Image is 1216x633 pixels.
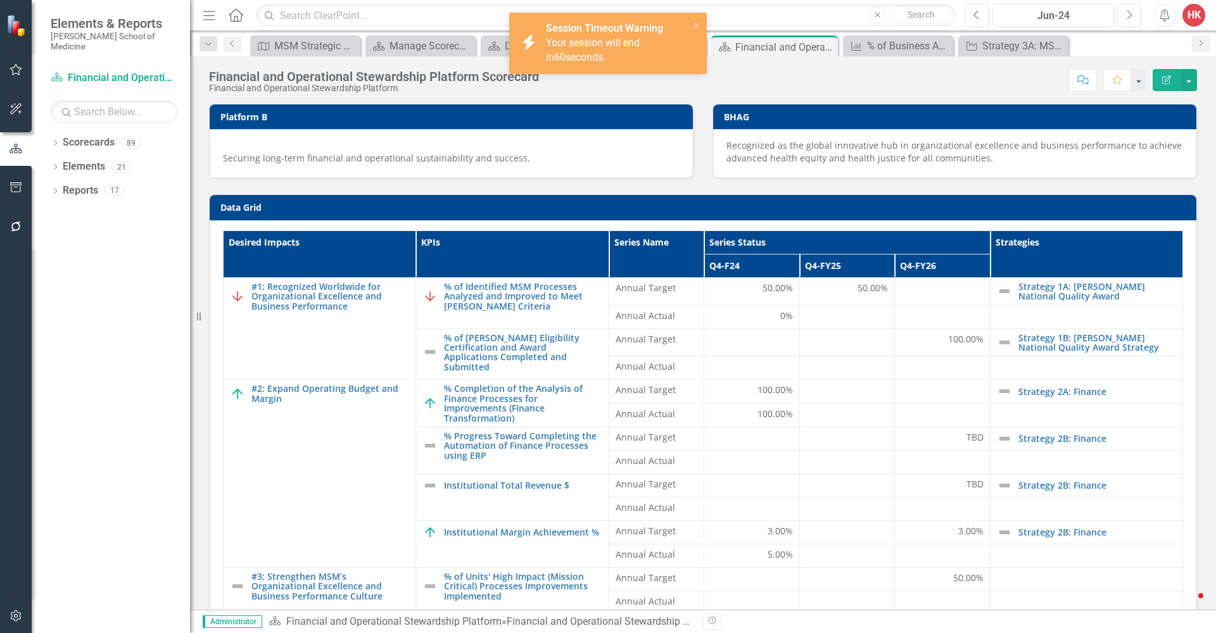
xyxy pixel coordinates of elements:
td: Double-Click to Edit Right Click for Context Menu [416,520,609,567]
div: Strategy 3A: MSM Infrastructure [982,38,1065,54]
td: Double-Click to Edit [895,544,990,567]
td: Double-Click to Edit [609,380,704,403]
td: Double-Click to Edit Right Click for Context Menu [990,329,1182,356]
img: Target Met or Exceeded [422,396,438,411]
a: Institutional Total Revenue $ [444,480,602,490]
button: Search [889,6,953,24]
a: Elements [63,160,105,174]
a: MSM Strategic Plan Architecture (MSM's Preferred Future) [253,38,357,54]
small: [PERSON_NAME] School of Medicine [51,31,177,52]
td: Double-Click to Edit Right Click for Context Menu [416,329,609,380]
td: Double-Click to Edit [895,403,990,427]
span: Securing long-term financial and operational sustainability and success. [223,152,530,164]
img: Target Met or Exceeded [422,525,438,540]
div: 21 [111,161,132,172]
td: Double-Click to Edit [895,473,990,497]
span: 50.00% [763,282,793,294]
td: Double-Click to Edit [704,591,799,614]
button: close [693,18,702,32]
span: 50.00% [953,572,984,584]
span: TBD [966,431,984,444]
span: 50.00% [858,282,888,294]
img: Target Not Close to Being Met [230,289,245,304]
td: Double-Click to Edit [609,567,704,591]
h3: BHAG [724,112,1190,122]
a: Strategy 2B: Finance [1018,480,1176,490]
td: Double-Click to Edit [799,544,894,567]
td: Double-Click to Edit [895,329,990,356]
div: 89 [121,137,141,148]
td: Double-Click to Edit [799,567,894,591]
img: Not Defined [230,579,245,594]
img: Not Defined [422,478,438,493]
td: Double-Click to Edit Right Click for Context Menu [416,427,609,473]
img: Not Defined [997,335,1012,350]
td: Double-Click to Edit [609,520,704,544]
td: Double-Click to Edit [799,473,894,497]
td: Double-Click to Edit [609,329,704,356]
td: Double-Click to Edit [704,427,799,450]
input: Search ClearPoint... [256,4,956,27]
a: Manage Scorecards [369,38,472,54]
td: Double-Click to Edit [609,591,704,614]
td: Double-Click to Edit [609,473,704,497]
button: HK [1182,4,1205,27]
span: 100.00% [757,384,793,396]
a: Strategy 2B: Finance [1018,434,1176,443]
span: Annual Actual [616,310,697,322]
td: Double-Click to Edit [799,520,894,544]
img: Target Met or Exceeded [230,386,245,401]
td: Double-Click to Edit [895,380,990,403]
td: Double-Click to Edit Right Click for Context Menu [416,473,609,520]
span: Annual Target [616,478,697,491]
td: Double-Click to Edit [704,544,799,567]
td: Double-Click to Edit [704,277,799,305]
div: Manage Scorecards [389,38,472,54]
div: » [269,615,693,629]
a: #1: Recognized Worldwide for Organizational Excellence and Business Performance [251,282,409,311]
td: Double-Click to Edit Right Click for Context Menu [990,380,1182,403]
td: Double-Click to Edit [799,277,894,305]
img: ClearPoint Strategy [6,15,28,37]
img: Not Defined [422,344,438,360]
span: Recognized as the global innovative hub in organizational excellence and business performance to ... [726,139,1182,164]
td: Double-Click to Edit Right Click for Context Menu [224,380,416,568]
td: Double-Click to Edit [799,329,894,356]
td: Double-Click to Edit [799,356,894,380]
span: 5.00% [768,548,793,561]
td: Double-Click to Edit [895,450,990,473]
img: Not Defined [997,525,1012,540]
a: % of Identified MSM Processes Analyzed and Improved to Meet [PERSON_NAME] Criteria [444,282,602,311]
span: 100.00% [948,333,984,346]
td: Double-Click to Edit [609,544,704,567]
a: #3: Strengthen MSM’s Organizational Excellence and Business Performance Culture [251,572,409,601]
span: Administrator [203,615,262,628]
td: Double-Click to Edit [895,591,990,614]
td: Double-Click to Edit [799,380,894,403]
td: Double-Click to Edit [609,403,704,427]
span: Elements & Reports [51,16,177,31]
iframe: Intercom live chat [1173,590,1203,620]
a: Financial and Operational Stewardship Platform [51,71,177,85]
td: Double-Click to Edit [799,427,894,450]
a: Strategy 3A: MSM Infrastructure [961,38,1065,54]
td: Double-Click to Edit [704,497,799,520]
span: Annual Target [616,282,697,294]
a: Strategy 2A: Finance [1018,387,1176,396]
span: Annual Actual [616,408,697,420]
div: Jun-24 [997,8,1110,23]
a: Reports [63,184,98,198]
button: Jun-24 [992,4,1114,27]
span: Your session will end in seconds. [546,37,640,63]
a: Strategy 2B: Finance [1018,527,1176,537]
div: % of Business Affairs Office Established [867,38,950,54]
a: #2: Expand Operating Budget and Margin [251,384,409,403]
a: Strategy 1A: [PERSON_NAME] National Quality Award [1018,282,1176,301]
span: 60 [554,51,566,63]
span: Annual Actual [616,548,697,561]
a: Financial and Operational Stewardship Platform [286,615,502,627]
div: Default [505,38,588,54]
td: Double-Click to Edit [895,356,990,380]
div: Financial and Operational Stewardship Platform Scorecard [209,70,539,84]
